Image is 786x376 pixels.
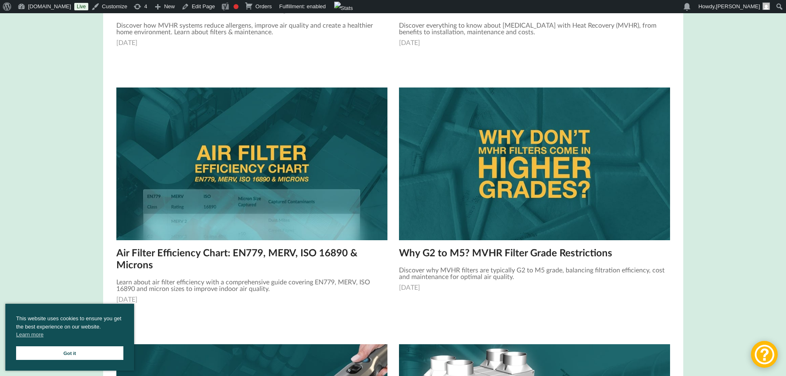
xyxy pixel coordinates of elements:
[716,3,760,9] span: [PERSON_NAME]
[116,295,387,303] div: [DATE]
[116,87,387,240] img: Air Filter Efficiency Chart: EN779, MERV, ISO 16890 & Microns
[399,266,665,280] span: Discover why MVHR filters are typically G2 to M5 grade, balancing filtration efficiency, cost and...
[399,21,656,35] span: Discover everything to know about [MEDICAL_DATA] with Heat Recovery (MVHR), from benefits to inst...
[399,87,670,240] img: Why G2 to M5? MVHR Filter Grade Restrictions
[334,2,353,15] img: Views over 48 hours. Click for more Jetpack Stats.
[116,21,373,35] span: Discover how MVHR systems reduce allergens, improve air quality and create a healthier home envir...
[16,331,43,339] a: cookies - Learn more
[16,346,123,360] a: Got it cookie
[5,304,134,371] div: cookieconsent
[16,315,123,341] span: This website uses cookies to ensure you get the best experience on our website.
[116,278,370,292] span: Learn about air filter efficiency with a comprehensive guide covering EN779, MERV, ISO 16890 and ...
[399,283,670,291] div: [DATE]
[116,38,387,46] div: [DATE]
[279,3,326,9] span: Fulfillment: enabled
[234,4,238,9] div: Focus keyphrase not set
[399,38,670,46] div: [DATE]
[399,246,612,258] a: Why G2 to M5? MVHR Filter Grade Restrictions
[116,246,387,270] a: Air Filter Efficiency Chart: EN779, MERV, ISO 16890 & Microns
[74,3,88,10] a: Live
